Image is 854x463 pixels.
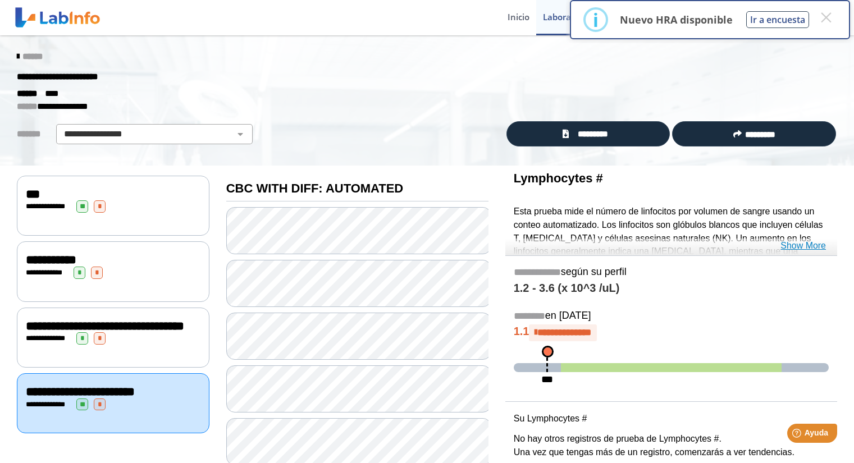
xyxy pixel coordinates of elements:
iframe: Help widget launcher [754,419,842,451]
p: Su Lymphocytes # [514,412,829,425]
p: Esta prueba mide el número de linfocitos por volumen de sangre usando un conteo automatizado. Los... [514,205,829,286]
button: Close this dialog [816,7,836,27]
button: Ir a encuesta [746,11,809,28]
h5: según su perfil [514,266,829,279]
h5: en [DATE] [514,310,829,323]
h4: 1.2 - 3.6 (x 10^3 /uL) [514,282,829,295]
div: i [593,10,599,30]
b: Lymphocytes # [514,171,603,185]
p: No hay otros registros de prueba de Lymphocytes #. Una vez que tengas más de un registro, comenza... [514,432,829,459]
b: CBC WITH DIFF: AUTOMATED [226,181,403,195]
p: Nuevo HRA disponible [620,13,733,26]
h4: 1.1 [514,324,829,341]
a: Show More [780,239,826,253]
